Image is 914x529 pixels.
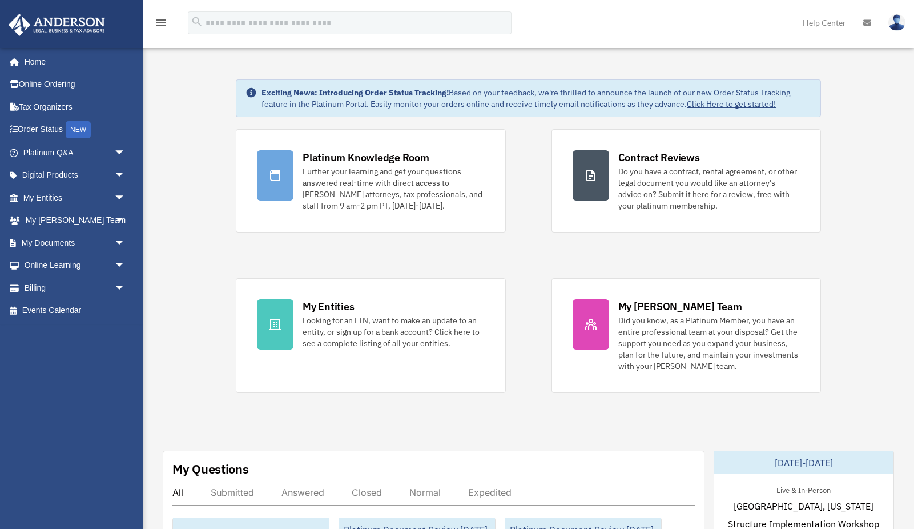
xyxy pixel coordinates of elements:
[172,460,249,478] div: My Questions
[8,186,143,209] a: My Entitiesarrow_drop_down
[8,95,143,118] a: Tax Organizers
[114,276,137,300] span: arrow_drop_down
[888,14,905,31] img: User Pic
[114,231,137,255] span: arrow_drop_down
[172,487,183,498] div: All
[8,231,143,254] a: My Documentsarrow_drop_down
[114,141,137,165] span: arrow_drop_down
[114,186,137,210] span: arrow_drop_down
[618,299,742,314] div: My [PERSON_NAME] Team
[114,209,137,233] span: arrow_drop_down
[687,99,776,109] a: Click Here to get started!
[714,451,893,474] div: [DATE]-[DATE]
[5,14,108,36] img: Anderson Advisors Platinum Portal
[211,487,254,498] div: Submitted
[236,129,505,233] a: Platinum Knowledge Room Further your learning and get your questions answered real-time with dire...
[303,166,484,211] div: Further your learning and get your questions answered real-time with direct access to [PERSON_NAM...
[303,315,484,349] div: Looking for an EIN, want to make an update to an entity, or sign up for a bank account? Click her...
[618,166,800,211] div: Do you have a contract, rental agreement, or other legal document you would like an attorney's ad...
[303,150,429,165] div: Platinum Knowledge Room
[551,129,821,233] a: Contract Reviews Do you have a contract, rental agreement, or other legal document you would like...
[66,121,91,138] div: NEW
[352,487,382,498] div: Closed
[8,299,143,322] a: Events Calendar
[114,254,137,278] span: arrow_drop_down
[261,87,449,98] strong: Exciting News: Introducing Order Status Tracking!
[409,487,441,498] div: Normal
[236,278,505,393] a: My Entities Looking for an EIN, want to make an update to an entity, or sign up for a bank accoun...
[8,209,143,232] a: My [PERSON_NAME] Teamarrow_drop_down
[468,487,512,498] div: Expedited
[8,50,137,73] a: Home
[261,87,811,110] div: Based on your feedback, we're thrilled to announce the launch of our new Order Status Tracking fe...
[8,118,143,142] a: Order StatusNEW
[191,15,203,28] i: search
[303,299,354,314] div: My Entities
[618,315,800,372] div: Did you know, as a Platinum Member, you have an entire professional team at your disposal? Get th...
[154,16,168,30] i: menu
[8,276,143,299] a: Billingarrow_drop_down
[8,254,143,277] a: Online Learningarrow_drop_down
[734,499,873,513] span: [GEOGRAPHIC_DATA], [US_STATE]
[281,487,324,498] div: Answered
[114,164,137,187] span: arrow_drop_down
[8,164,143,187] a: Digital Productsarrow_drop_down
[551,278,821,393] a: My [PERSON_NAME] Team Did you know, as a Platinum Member, you have an entire professional team at...
[8,141,143,164] a: Platinum Q&Aarrow_drop_down
[767,483,840,495] div: Live & In-Person
[154,20,168,30] a: menu
[8,73,143,96] a: Online Ordering
[618,150,700,165] div: Contract Reviews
